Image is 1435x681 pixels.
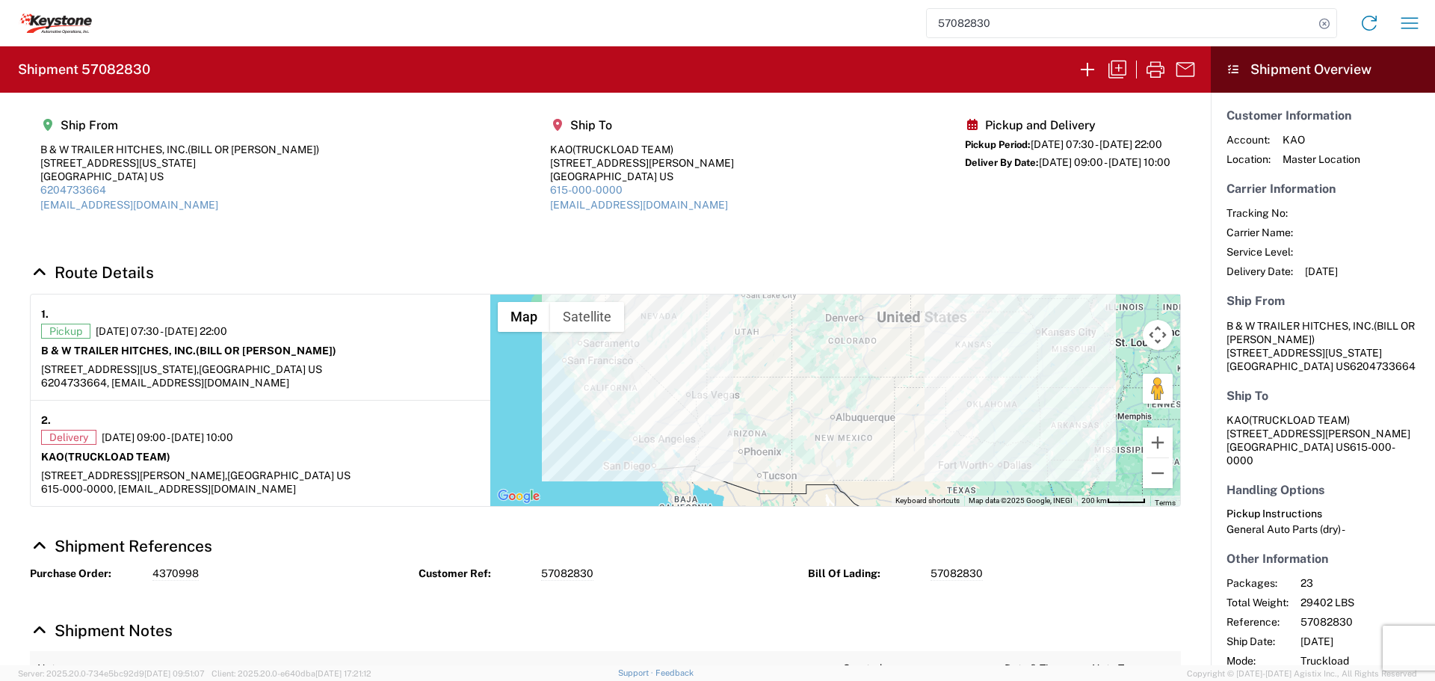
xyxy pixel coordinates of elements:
span: 57082830 [1300,615,1428,629]
span: 200 km [1081,496,1107,505]
a: [EMAIL_ADDRESS][DOMAIN_NAME] [40,199,218,211]
span: Delivery Date: [1226,265,1293,278]
span: (BILL OR [PERSON_NAME]) [188,144,319,155]
a: 615-000-0000 [550,184,623,196]
strong: Customer Ref: [419,567,531,581]
span: [DATE] [1300,635,1428,648]
div: B & W TRAILER HITCHES, INC. [40,143,319,156]
span: Account: [1226,133,1271,147]
span: Packages: [1226,576,1289,590]
span: [GEOGRAPHIC_DATA] US [227,469,351,481]
button: Keyboard shortcuts [895,496,960,506]
div: KAO [550,143,734,156]
h5: Customer Information [1226,108,1419,123]
h5: Pickup and Delivery [965,118,1170,132]
span: Pickup Period: [965,139,1031,150]
span: 29402 LBS [1300,596,1428,609]
div: General Auto Parts (dry) - [1226,523,1419,536]
h6: Pickup Instructions [1226,508,1419,520]
h5: Other Information [1226,552,1419,566]
span: 57082830 [931,567,983,581]
span: KAO [STREET_ADDRESS][PERSON_NAME] [1226,414,1410,440]
button: Zoom in [1143,428,1173,457]
span: Pickup [41,324,90,339]
span: 57082830 [541,567,593,581]
a: Hide Details [30,621,173,640]
span: Copyright © [DATE]-[DATE] Agistix Inc., All Rights Reserved [1187,667,1417,680]
span: Service Level: [1226,245,1293,259]
span: Ship Date: [1226,635,1289,648]
span: [GEOGRAPHIC_DATA] US [199,363,322,375]
span: B & W TRAILER HITCHES, INC. [1226,320,1374,332]
span: [DATE] [1305,265,1338,278]
h5: Handling Options [1226,483,1419,497]
header: Shipment Overview [1211,46,1435,93]
span: [STREET_ADDRESS][US_STATE] [1226,347,1382,359]
span: (TRUCKLOAD TEAM) [573,144,673,155]
strong: 2. [41,411,51,430]
button: Zoom out [1143,458,1173,488]
span: [DATE] 09:00 - [DATE] 10:00 [102,431,233,444]
button: Map Scale: 200 km per 48 pixels [1077,496,1150,506]
span: Carrier Name: [1226,226,1293,239]
span: [DATE] 17:21:12 [315,669,371,678]
div: [GEOGRAPHIC_DATA] US [40,170,319,183]
strong: 1. [41,305,49,324]
h5: Ship From [40,118,319,132]
button: Show satellite imagery [550,302,624,332]
div: 6204733664, [EMAIL_ADDRESS][DOMAIN_NAME] [41,376,480,389]
span: Tracking No: [1226,206,1293,220]
span: [DATE] 09:00 - [DATE] 10:00 [1039,156,1170,168]
span: [DATE] 09:51:07 [144,669,205,678]
div: [GEOGRAPHIC_DATA] US [550,170,734,183]
a: Terms [1155,499,1176,507]
span: Location: [1226,152,1271,166]
button: Drag Pegman onto the map to open Street View [1143,374,1173,404]
span: [DATE] 07:30 - [DATE] 22:00 [1031,138,1162,150]
span: Total Weight: [1226,596,1289,609]
strong: Bill Of Lading: [808,567,920,581]
span: (BILL OR [PERSON_NAME]) [1226,320,1415,345]
strong: Purchase Order: [30,567,142,581]
strong: B & W TRAILER HITCHES, INC. [41,345,336,357]
a: Support [618,668,655,677]
span: (TRUCKLOAD TEAM) [1249,414,1350,426]
span: Mode: [1226,654,1289,668]
h5: Carrier Information [1226,182,1419,196]
span: Map data ©2025 Google, INEGI [969,496,1073,505]
button: Map camera controls [1143,320,1173,350]
span: 6204733664 [1350,360,1416,372]
address: [GEOGRAPHIC_DATA] US [1226,319,1419,373]
span: [STREET_ADDRESS][PERSON_NAME], [41,469,227,481]
h5: Ship From [1226,294,1419,308]
span: Truckload [1300,654,1428,668]
span: Deliver By Date: [965,157,1039,168]
span: Reference: [1226,615,1289,629]
span: (TRUCKLOAD TEAM) [64,451,170,463]
span: KAO [1283,133,1360,147]
strong: KAO [41,451,170,463]
h5: Ship To [1226,389,1419,403]
span: Client: 2025.20.0-e640dba [212,669,371,678]
span: Master Location [1283,152,1360,166]
button: Show street map [498,302,550,332]
div: 615-000-0000, [EMAIL_ADDRESS][DOMAIN_NAME] [41,482,480,496]
a: 6204733664 [40,184,106,196]
span: Delivery [41,430,96,445]
a: Open this area in Google Maps (opens a new window) [494,487,543,506]
h5: Ship To [550,118,734,132]
span: [STREET_ADDRESS][US_STATE], [41,363,199,375]
a: Hide Details [30,263,154,282]
span: Server: 2025.20.0-734e5bc92d9 [18,669,205,678]
a: Feedback [655,668,694,677]
input: Shipment, tracking or reference number [927,9,1314,37]
span: 4370998 [152,567,199,581]
img: Google [494,487,543,506]
address: [GEOGRAPHIC_DATA] US [1226,413,1419,467]
div: [STREET_ADDRESS][PERSON_NAME] [550,156,734,170]
span: (BILL OR [PERSON_NAME]) [196,345,336,357]
div: [STREET_ADDRESS][US_STATE] [40,156,319,170]
span: 615-000-0000 [1226,441,1395,466]
span: 23 [1300,576,1428,590]
h2: Shipment 57082830 [18,61,150,78]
